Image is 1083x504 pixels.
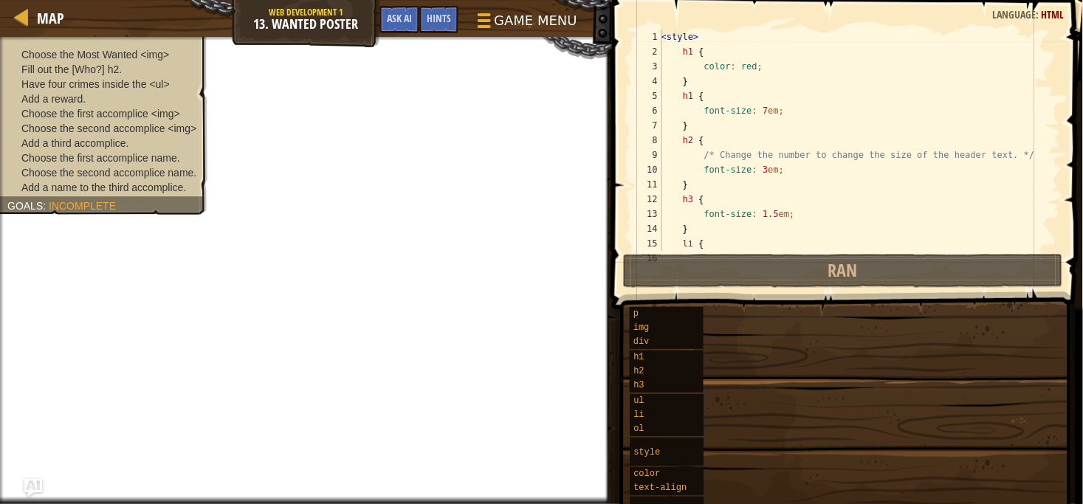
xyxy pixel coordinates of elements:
span: ul [633,396,644,406]
span: Choose the Most Wanted <img> [21,49,169,61]
div: 1 [633,30,662,44]
div: 13 [633,207,662,221]
div: 16 [633,251,662,266]
div: 15 [633,236,662,251]
span: Choose the second accomplice name. [21,167,196,179]
button: Ran [623,254,1063,288]
span: Incomplete [49,200,116,212]
span: Map [37,8,64,28]
div: 8 [633,133,662,148]
span: Fill out the [Who?] h2. [21,63,122,75]
span: text-align [633,483,687,493]
span: p [633,308,639,319]
button: Ask AI [379,6,419,33]
span: Ran [828,258,858,282]
div: 11 [633,177,662,192]
span: Have four crimes inside the <ul> [21,78,170,90]
span: Goals [7,200,43,212]
li: Choose the second accomplice <img> [7,121,196,136]
span: Choose the first accomplice <img> [21,108,180,120]
span: color [633,469,660,479]
div: 4 [633,74,662,89]
span: Add a reward. [21,93,86,105]
span: : [43,200,49,212]
span: Choose the second accomplice <img> [21,122,196,134]
li: Have four crimes inside the <ul> [7,77,196,92]
div: 12 [633,192,662,207]
li: Choose the first accomplice name. [7,151,196,165]
div: 10 [633,162,662,177]
span: li [633,410,644,420]
span: Add a name to the third accomplice. [21,182,186,193]
span: Ask AI [387,11,412,25]
button: Ask AI [24,479,42,497]
span: Game Menu [494,11,577,30]
li: Add a name to the third accomplice. [7,180,196,195]
div: 14 [633,221,662,236]
span: HTML [1042,7,1065,21]
span: : [1036,7,1042,21]
span: style [633,447,660,458]
li: Choose the second accomplice name. [7,165,196,180]
span: Language [993,7,1036,21]
span: img [633,322,650,333]
li: Choose the first accomplice <img> [7,106,196,121]
div: 3 [633,59,662,74]
div: 2 [633,44,662,59]
span: Choose the first accomplice name. [21,152,180,164]
span: h3 [633,380,644,390]
div: 6 [633,103,662,118]
li: Choose the Most Wanted <img> [7,47,196,62]
div: 5 [633,89,662,103]
span: Add a third accomplice. [21,137,129,149]
span: div [633,336,650,347]
li: Add a third accomplice. [7,136,196,151]
span: Hints [427,11,451,25]
div: 9 [633,148,662,162]
li: Fill out the [Who?] h2. [7,62,196,77]
button: Game Menu [466,6,585,41]
div: 7 [633,118,662,133]
a: Map [30,8,64,28]
li: Add a reward. [7,92,196,106]
span: h2 [633,366,644,376]
span: ol [633,424,644,434]
span: h1 [633,352,644,362]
